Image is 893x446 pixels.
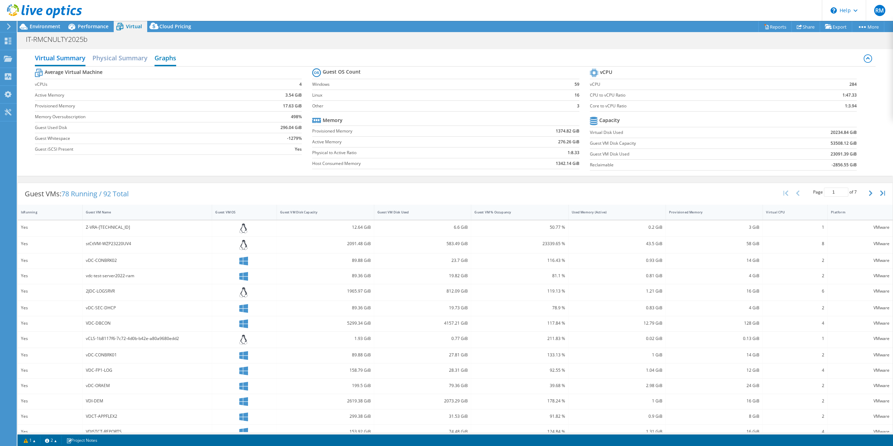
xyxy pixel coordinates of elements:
a: Share [791,21,820,32]
div: 19.82 GiB [377,272,468,280]
label: Provisioned Memory [312,128,495,135]
div: VDISTCT-REPORTS [86,428,209,436]
div: 0.2 GiB [572,224,662,231]
b: 23091.39 GiB [831,151,857,158]
label: Provisioned Memory [35,103,238,109]
div: VMware [831,335,890,342]
div: Guest VMs: [18,183,136,205]
div: 14 GiB [669,257,760,264]
span: Cloud Pricing [159,23,191,30]
div: stCtlVM-WZP23220UV4 [86,240,209,248]
div: 1 [766,335,824,342]
div: 4 [766,366,824,374]
div: VMware [831,224,890,231]
div: 4157.21 GiB [377,319,468,327]
div: Yes [21,224,79,231]
div: 89.36 GiB [280,272,371,280]
div: 2 [766,382,824,390]
div: 2619.38 GiB [280,397,371,405]
div: VMware [831,240,890,248]
div: Guest VM Disk Used [377,210,460,214]
div: 79.36 GiB [377,382,468,390]
div: 89.36 GiB [280,304,371,312]
b: Yes [295,146,302,153]
b: -2856.55 GiB [832,161,857,168]
div: VMware [831,413,890,420]
div: 0.02 GiB [572,335,662,342]
div: 4 [766,319,824,327]
label: Active Memory [312,138,495,145]
div: 27.81 GiB [377,351,468,359]
div: Yes [21,366,79,374]
label: Other [312,103,555,109]
div: 812.09 GiB [377,287,468,295]
div: Yes [21,257,79,264]
div: 43.5 GiB [572,240,662,248]
div: 0.81 GiB [572,272,662,280]
div: vdc-test-server2022-ram [86,272,209,280]
div: 128 GiB [669,319,760,327]
b: Guest OS Count [323,68,361,75]
div: VDI-DEM [86,397,209,405]
div: 133.13 % [474,351,565,359]
div: 14 GiB [669,351,760,359]
label: Guest VM Disk Used [590,151,765,158]
div: 19.73 GiB [377,304,468,312]
span: RM [874,5,885,16]
b: Memory [323,117,343,124]
div: 117.84 % [474,319,565,327]
div: 0.77 GiB [377,335,468,342]
div: 89.88 GiB [280,257,371,264]
div: Provisioned Memory [669,210,751,214]
div: 89.88 GiB [280,351,371,359]
label: Virtual Disk Used [590,129,765,136]
div: 39.68 % [474,382,565,390]
b: 1:8.33 [568,149,579,156]
div: Guest VM Disk Capacity [280,210,362,214]
a: 1 [19,436,40,445]
div: 24 GiB [669,382,760,390]
b: 1342.14 GiB [556,160,579,167]
div: 2 [766,304,824,312]
div: Z-VRA-[TECHNICAL_ID] [86,224,209,231]
b: 498% [291,113,302,120]
div: 116.43 % [474,257,565,264]
div: Yes [21,272,79,280]
div: VDC-FP1-LOG [86,366,209,374]
div: Yes [21,287,79,295]
label: Memory Oversubscription [35,113,238,120]
div: 8 [766,240,824,248]
b: 17.63 GiB [283,103,302,109]
div: VMware [831,257,890,264]
div: 1965.97 GiB [280,287,371,295]
div: 178.24 % [474,397,565,405]
div: VMware [831,287,890,295]
div: Yes [21,428,79,436]
span: Page of [813,188,857,197]
div: 1.93 GiB [280,335,371,342]
label: Physical to Active Ratio [312,149,495,156]
div: 153.92 GiB [280,428,371,436]
div: 91.82 % [474,413,565,420]
div: 211.83 % [474,335,565,342]
div: Guest VM % Occupancy [474,210,557,214]
a: 2 [40,436,62,445]
div: Yes [21,413,79,420]
a: More [852,21,884,32]
b: 53508.12 GiB [831,140,857,147]
div: 12.79 GiB [572,319,662,327]
div: 1 [766,224,824,231]
div: Virtual CPU [766,210,816,214]
div: 1.04 GiB [572,366,662,374]
div: 0.83 GiB [572,304,662,312]
h2: Virtual Summary [35,51,85,66]
div: 0.93 GiB [572,257,662,264]
div: 1.31 GiB [572,428,662,436]
div: 78.9 % [474,304,565,312]
div: 6 [766,287,824,295]
b: 20234.84 GiB [831,129,857,136]
div: 2 [766,272,824,280]
div: 92.55 % [474,366,565,374]
label: Guest Used Disk [35,124,238,131]
div: IsRunning [21,210,71,214]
